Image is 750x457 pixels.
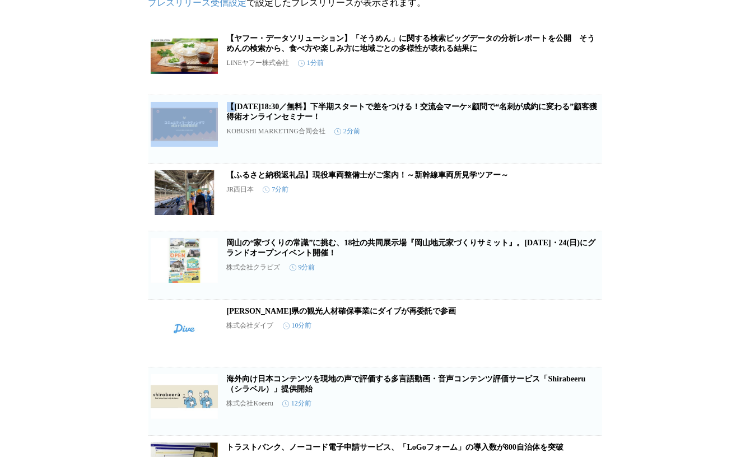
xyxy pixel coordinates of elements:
p: 株式会社クラビズ [227,263,281,272]
time: 9分前 [290,263,315,272]
a: 岡山の“家づくりの常識”に挑む、18社の共同展示場『岡山地元家づくりサミット』。[DATE]・24(日)にグランドオープンイベント開催！ [227,239,596,257]
p: KOBUSHI MARKETING合同会社 [227,127,325,136]
img: 【9月5日(金)18:30／無料】下半期スタートで差をつける！交流会マーケ×顧問で“名刺が成約に変わる”顧客獲得術オンラインセミナー！ [151,102,218,147]
time: 7分前 [263,185,288,194]
a: 【[DATE]18:30／無料】下半期スタートで差をつける！交流会マーケ×顧問で“名刺が成約に変わる”顧客獲得術オンラインセミナー！ [227,102,598,121]
a: [PERSON_NAME]県の観光人材確保事業にダイブが再委託で参画 [227,307,456,315]
p: 株式会社Koeeru [227,399,273,408]
a: 【ヤフー・データソリューション】「そうめん」に関する検索ビッグデータの分析レポートを公開 そうめんの検索から、食べ方や楽しみ方に地域ごとの多様性が表れる結果に [227,34,595,53]
a: 【ふるさと納税返礼品】現役車両整備士がご案内！～新幹線車両所見学ツアー～ [227,171,509,179]
img: 千葉県の観光人材確保事業にダイブが再委託で参画 [151,306,218,351]
time: 1分前 [298,58,324,68]
img: 【ヤフー・データソリューション】「そうめん」に関する検索ビッグデータの分析レポートを公開 そうめんの検索から、食べ方や楽しみ方に地域ごとの多様性が表れる結果に [151,34,218,78]
time: 2分前 [334,127,360,136]
time: 12分前 [282,399,311,408]
img: 岡山の“家づくりの常識”に挑む、18社の共同展示場『岡山地元家づくりサミット』。8/23(土)・24(日)にグランドオープンイベント開催！ [151,238,218,283]
p: JR西日本 [227,185,254,194]
a: 海外向け日本コンテンツを現地の声で評価する多言語動画・音声コンテンツ評価サービス「Shirabeeru（シラベル）」提供開始 [227,375,586,393]
img: 海外向け日本コンテンツを現地の声で評価する多言語動画・音声コンテンツ評価サービス「Shirabeeru（シラベル）」提供開始 [151,374,218,419]
p: LINEヤフー株式会社 [227,58,289,68]
p: 株式会社ダイブ [227,321,274,330]
time: 10分前 [283,321,312,330]
img: 【ふるさと納税返礼品】現役車両整備士がご案内！～新幹線車両所見学ツアー～ [151,170,218,215]
a: トラストバンク、ノーコード電子申請サービス、「LoGoフォーム」の導入数が800自治体を突破 [227,443,563,451]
